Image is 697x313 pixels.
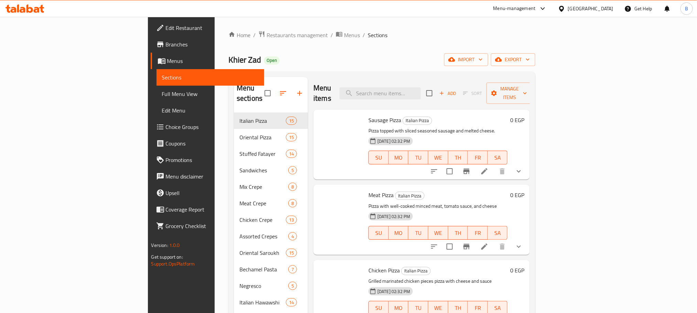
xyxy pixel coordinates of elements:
nav: breadcrumb [228,31,535,40]
span: [DATE] 02:32 PM [375,138,413,144]
button: sort-choices [426,163,442,180]
a: Upsell [151,185,264,201]
div: Chicken Crepe13 [234,212,308,228]
button: sort-choices [426,238,442,255]
span: Open [264,57,280,63]
span: Meat Crepe [239,199,288,207]
span: Coverage Report [166,205,259,214]
span: Branches [166,40,259,48]
button: TH [448,151,468,164]
span: TU [411,228,426,238]
span: Restaurants management [267,31,328,39]
span: Sections [368,31,387,39]
span: Edit Restaurant [166,24,259,32]
span: Coupons [166,139,259,148]
a: Coverage Report [151,201,264,218]
span: SU [372,153,386,163]
span: WE [431,303,446,313]
button: show more [511,163,527,180]
span: Manage items [492,85,527,102]
div: Sandwiches5 [234,162,308,179]
div: items [286,117,297,125]
span: Promotions [166,156,259,164]
div: Stuffed Fatayer14 [234,145,308,162]
span: Assorted Crepes [239,232,288,240]
span: Italian Hawawshi [239,298,286,306]
span: TH [451,228,465,238]
div: Meat Crepe8 [234,195,308,212]
span: Chicken Crepe [239,216,286,224]
div: Open [264,56,280,65]
button: delete [494,238,511,255]
span: Sandwiches [239,166,288,174]
div: Italian Hawawshi14 [234,294,308,311]
span: SA [491,153,505,163]
button: WE [428,151,448,164]
span: Select all sections [260,86,275,100]
span: TU [411,153,426,163]
span: Full Menu View [162,90,259,98]
span: Add [438,89,457,97]
button: FR [468,226,488,240]
p: Grilled marinated chicken pieces pizza with cheese and sauce [368,277,507,285]
span: Menu disclaimer [166,172,259,181]
div: items [288,265,297,273]
div: items [288,199,297,207]
span: [DATE] 02:32 PM [375,288,413,295]
div: Italian Pizza [403,117,432,125]
button: import [444,53,488,66]
span: SU [372,303,386,313]
span: SA [491,228,505,238]
span: Mix Crepe [239,183,288,191]
span: Choice Groups [166,123,259,131]
div: Assorted Crepes4 [234,228,308,245]
button: FR [468,151,488,164]
div: items [286,298,297,306]
span: 15 [286,134,297,141]
div: Italian Pizza [239,117,286,125]
a: Edit Menu [157,102,264,119]
div: items [288,232,297,240]
button: Manage items [486,83,533,104]
span: Upsell [166,189,259,197]
a: Branches [151,36,264,53]
h6: 0 EGP [510,266,524,275]
a: Grocery Checklist [151,218,264,234]
span: Add item [437,88,459,99]
span: Negresco [239,282,288,290]
span: 1.0.0 [169,241,180,250]
span: Select section first [459,88,486,99]
button: Branch-specific-item [458,238,475,255]
span: Sections [162,73,259,82]
button: export [491,53,535,66]
div: items [286,249,297,257]
div: Oriental Saroukh15 [234,245,308,261]
span: [DATE] 02:32 PM [375,213,413,220]
div: Menu-management [493,4,536,13]
span: Version: [151,241,168,250]
button: TU [408,151,428,164]
li: / [363,31,365,39]
button: delete [494,163,511,180]
span: Select section [422,86,437,100]
span: TH [451,153,465,163]
span: MO [392,228,406,238]
span: SU [372,228,386,238]
span: TH [451,303,465,313]
span: 8 [289,184,297,190]
button: SU [368,151,389,164]
p: Pizza with well-cooked minced meat, tomato sauce, and cheese [368,202,507,211]
span: Bechamel Pasta [239,265,288,273]
span: WE [431,153,446,163]
div: Bechamel Pasta7 [234,261,308,278]
span: MO [392,153,406,163]
div: items [288,183,297,191]
button: Branch-specific-item [458,163,475,180]
span: Grocery Checklist [166,222,259,230]
svg: Show Choices [515,242,523,251]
